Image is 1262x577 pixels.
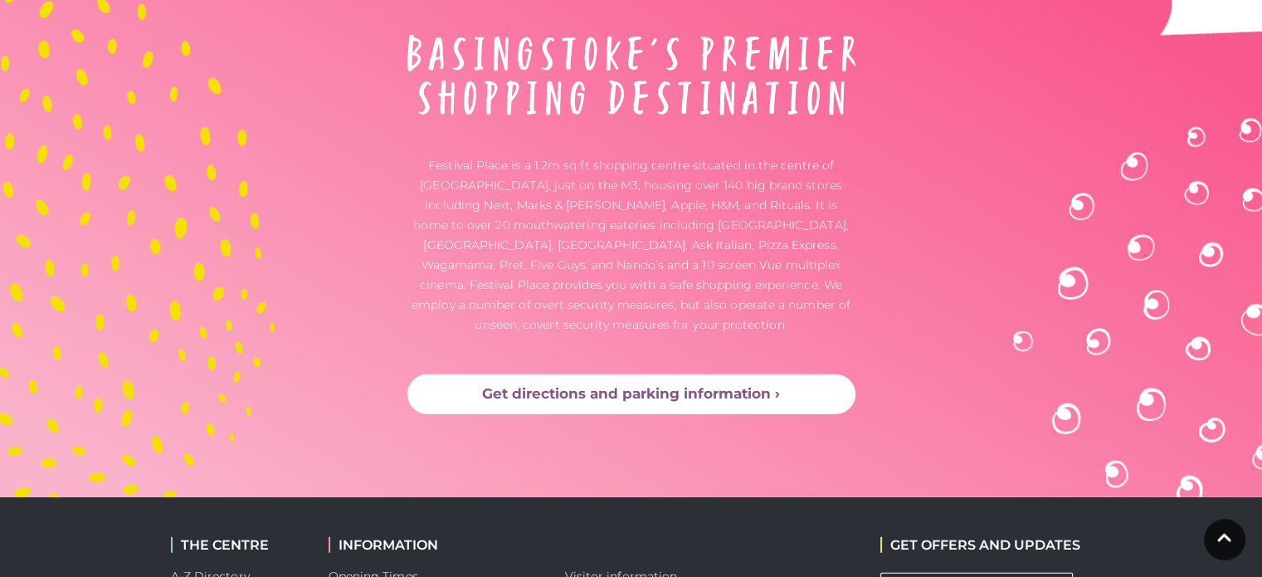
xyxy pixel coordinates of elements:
h2: INFORMATION [329,537,540,553]
h2: THE CENTRE [171,537,304,553]
a: Get directions and parking information › [407,374,855,414]
p: Festival Place is a 1.2m sq ft shopping centre situated in the centre of [GEOGRAPHIC_DATA], just ... [407,155,855,335]
img: About Festival Place [407,35,855,116]
h2: GET OFFERS AND UPDATES [880,537,1080,553]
